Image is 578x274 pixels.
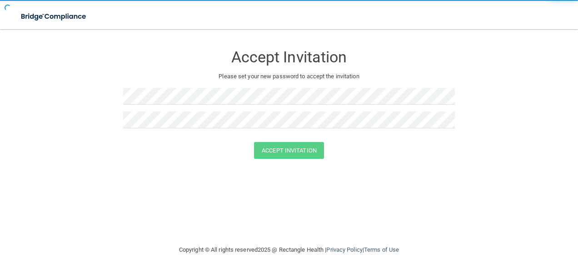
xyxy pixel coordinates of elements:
[326,246,362,253] a: Privacy Policy
[14,7,95,26] img: bridge_compliance_login_screen.278c3ca4.svg
[364,246,399,253] a: Terms of Use
[123,235,455,264] div: Copyright © All rights reserved 2025 @ Rectangle Health | |
[254,142,324,159] button: Accept Invitation
[123,49,455,66] h3: Accept Invitation
[130,71,448,82] p: Please set your new password to accept the invitation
